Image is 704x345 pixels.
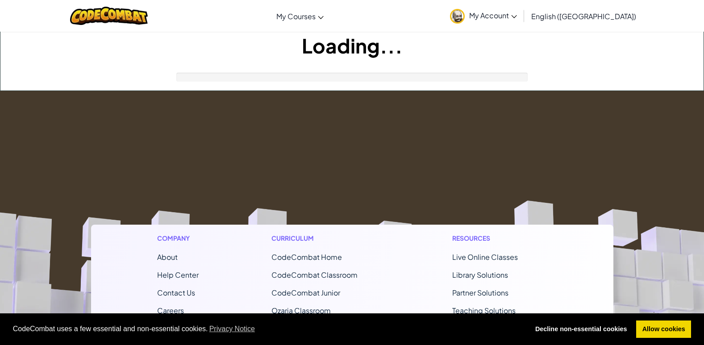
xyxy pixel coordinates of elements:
a: Help Center [157,270,199,279]
a: English ([GEOGRAPHIC_DATA]) [527,4,641,28]
a: Ozaria Classroom [271,306,331,315]
a: My Account [446,2,521,30]
span: My Account [469,11,517,20]
span: English ([GEOGRAPHIC_DATA]) [531,12,636,21]
a: Careers [157,306,184,315]
a: CodeCombat Junior [271,288,340,297]
a: Live Online Classes [452,252,518,262]
a: Library Solutions [452,270,508,279]
a: learn more about cookies [208,322,257,336]
a: deny cookies [529,320,633,338]
a: CodeCombat Classroom [271,270,358,279]
h1: Company [157,234,199,243]
img: CodeCombat logo [70,7,148,25]
a: Partner Solutions [452,288,508,297]
span: Contact Us [157,288,195,297]
h1: Curriculum [271,234,379,243]
h1: Resources [452,234,547,243]
a: About [157,252,178,262]
span: CodeCombat uses a few essential and non-essential cookies. [13,322,522,336]
a: Teaching Solutions [452,306,516,315]
a: My Courses [272,4,328,28]
a: allow cookies [636,320,691,338]
span: My Courses [276,12,316,21]
img: avatar [450,9,465,24]
h1: Loading... [0,32,704,59]
span: CodeCombat Home [271,252,342,262]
